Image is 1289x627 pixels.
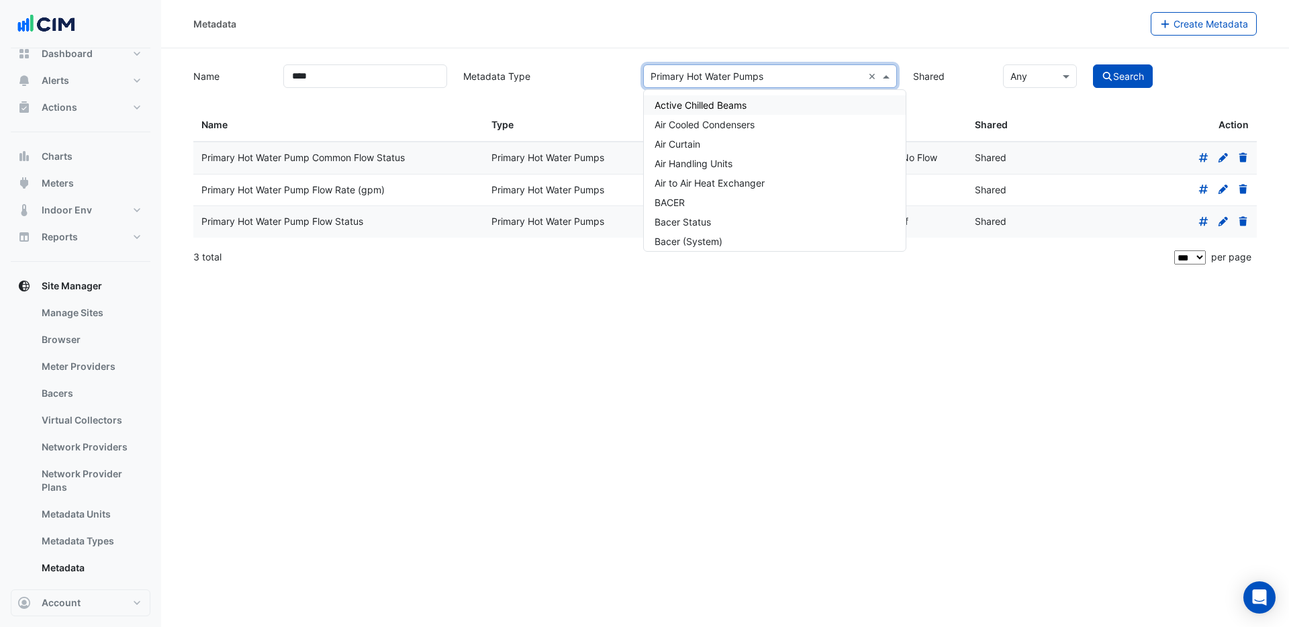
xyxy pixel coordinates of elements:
span: Clear [868,69,879,83]
label: Shared [905,64,995,88]
span: Alerts [42,74,69,87]
a: Metadata Types [31,528,150,554]
span: Reports [42,230,78,244]
span: Bacer Status [655,216,711,228]
div: Primary Hot Water Pump Common Flow Status [201,150,475,166]
div: Primary Hot Water Pumps [491,183,669,198]
a: Retrieve metadata usage counts for favourites, rules and templates [1198,184,1210,195]
a: Metadata Units [31,501,150,528]
img: Company Logo [16,11,77,38]
span: Bacer (System) [655,236,722,247]
span: Account [42,596,81,610]
app-icon: Meters [17,177,31,190]
app-icon: Site Manager [17,279,31,293]
span: Charts [42,150,73,163]
button: Actions [11,94,150,121]
span: Air to Air Heat Exchanger [655,177,765,189]
div: gpm [878,183,959,198]
span: Actions [42,101,77,114]
span: Name [201,119,228,130]
div: Shared [975,214,1055,230]
button: Meters [11,170,150,197]
button: Create Metadata [1151,12,1257,36]
span: Type [491,119,514,130]
div: Shared [975,150,1055,166]
div: Metadata [193,17,236,31]
a: Retrieve metadata usage counts for favourites, rules and templates [1198,215,1210,227]
app-icon: Reports [17,230,31,244]
button: Account [11,589,150,616]
app-icon: Actions [17,101,31,114]
a: Network Provider Plans [31,461,150,501]
a: Retrieve metadata usage counts for favourites, rules and templates [1198,152,1210,163]
a: Delete [1237,152,1249,163]
a: Delete [1237,184,1249,195]
div: Open Intercom Messenger [1243,581,1276,614]
span: Indoor Env [42,203,92,217]
a: Bacers [31,380,150,407]
span: per page [1211,251,1251,262]
a: Manage Sites [31,299,150,326]
app-icon: Alerts [17,74,31,87]
div: Primary Hot Water Pump Flow Rate (gpm) [201,183,475,198]
div: 3 total [193,240,1172,274]
button: Indoor Env [11,197,150,224]
span: Create Metadata [1174,18,1248,30]
span: Active Chilled Beams [655,99,747,111]
span: Action [1219,117,1249,133]
a: Network Providers [31,434,150,461]
button: Search [1093,64,1153,88]
span: Air Handling Units [655,158,732,169]
span: Site Manager [42,279,102,293]
div: Options List [644,90,906,251]
a: Delete [1237,215,1249,227]
label: Name [185,64,275,88]
div: Primary Hot Water Pump Flow Status [201,214,475,230]
div: Shared [975,183,1055,198]
div: Primary Hot Water Pumps [491,150,669,166]
app-icon: Dashboard [17,47,31,60]
span: Meters [42,177,74,190]
button: Charts [11,143,150,170]
label: Metadata Type [455,64,635,88]
app-icon: Indoor Env [17,203,31,217]
span: BACER [655,197,685,208]
a: Meter Providers [31,353,150,380]
span: Air Curtain [655,138,700,150]
span: Dashboard [42,47,93,60]
button: Reports [11,224,150,250]
app-icon: Charts [17,150,31,163]
span: Air Cooled Condensers [655,119,755,130]
div: Flow/No Flow [878,150,959,166]
a: Metadata [31,554,150,581]
a: Meters [31,581,150,608]
button: Site Manager [11,273,150,299]
a: Virtual Collectors [31,407,150,434]
span: Shared [975,119,1008,130]
button: Alerts [11,67,150,94]
button: Dashboard [11,40,150,67]
div: Primary Hot Water Pumps [491,214,669,230]
div: On/Off [878,214,959,230]
a: Browser [31,326,150,353]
